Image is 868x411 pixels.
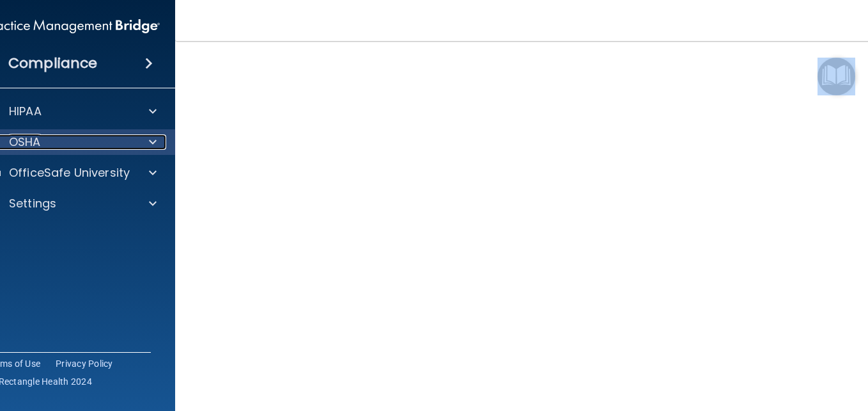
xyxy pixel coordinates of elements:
[9,196,56,211] p: Settings
[9,104,42,119] p: HIPAA
[56,357,113,370] a: Privacy Policy
[818,58,855,95] button: Open Resource Center
[8,54,97,72] h4: Compliance
[9,165,130,181] p: OfficeSafe University
[9,134,41,150] p: OSHA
